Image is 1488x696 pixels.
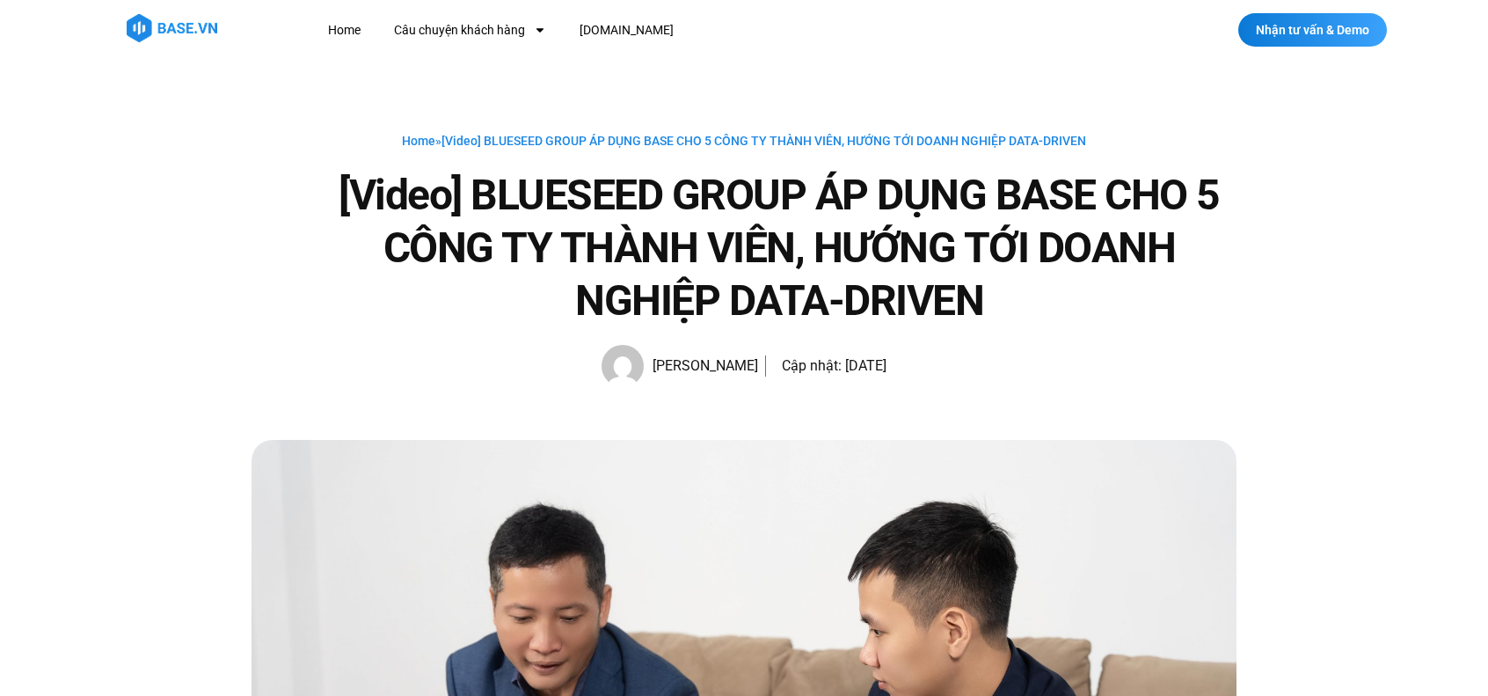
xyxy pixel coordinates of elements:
[322,169,1236,327] h1: [Video] BLUESEED GROUP ÁP DỤNG BASE CHO 5 CÔNG TY THÀNH VIÊN, HƯỚNG TỚI DOANH NGHIỆP DATA-DRIVEN
[602,345,644,387] img: Picture of Hạnh Hoàng
[1238,13,1387,47] a: Nhận tư vấn & Demo
[315,14,374,47] a: Home
[782,357,842,374] span: Cập nhật:
[402,134,435,148] a: Home
[602,345,758,387] a: Picture of Hạnh Hoàng [PERSON_NAME]
[381,14,559,47] a: Câu chuyện khách hàng
[1256,24,1369,36] span: Nhận tư vấn & Demo
[441,134,1086,148] span: [Video] BLUESEED GROUP ÁP DỤNG BASE CHO 5 CÔNG TY THÀNH VIÊN, HƯỚNG TỚI DOANH NGHIỆP DATA-DRIVEN
[644,354,758,378] span: [PERSON_NAME]
[845,357,886,374] time: [DATE]
[402,134,1086,148] span: »
[315,14,996,47] nav: Menu
[566,14,687,47] a: [DOMAIN_NAME]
